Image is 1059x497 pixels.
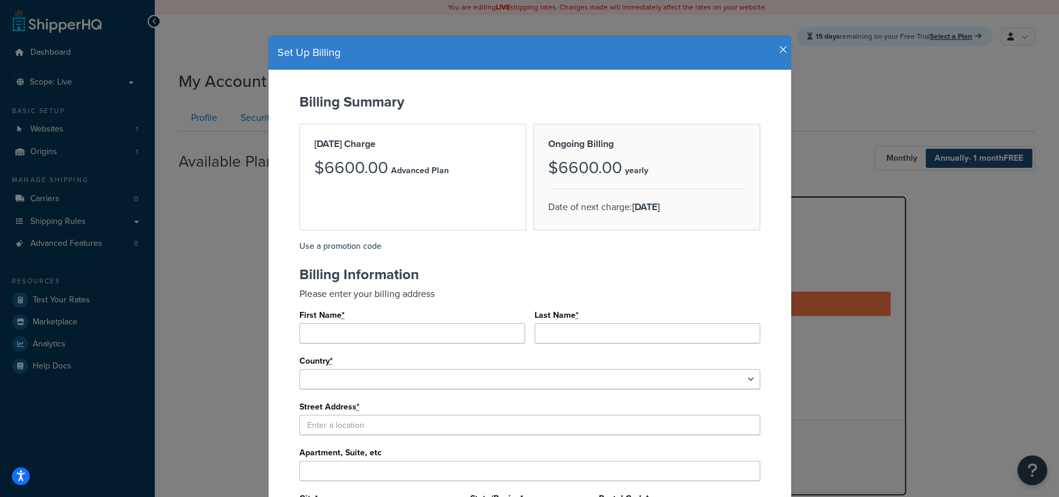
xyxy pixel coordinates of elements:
[548,159,622,177] h3: $6600.00
[299,267,760,282] h2: Billing Information
[625,162,648,179] p: yearly
[548,139,745,149] h2: Ongoing Billing
[535,311,579,320] label: Last Name
[357,401,360,413] abbr: required
[277,45,782,61] h4: Set Up Billing
[299,448,382,457] label: Apartment, Suite, etc
[314,139,511,149] h2: [DATE] Charge
[299,311,345,320] label: First Name
[576,309,579,321] abbr: required
[299,402,360,412] label: Street Address
[342,309,345,321] abbr: required
[391,162,449,179] p: Advanced Plan
[299,94,760,110] h2: Billing Summary
[632,200,660,214] strong: [DATE]
[548,199,745,215] p: Date of next charge:
[299,287,760,301] p: Please enter your billing address
[299,240,382,252] a: Use a promotion code
[314,159,388,177] h3: $6600.00
[330,355,333,367] abbr: required
[299,415,760,435] input: Enter a location
[299,357,333,366] label: Country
